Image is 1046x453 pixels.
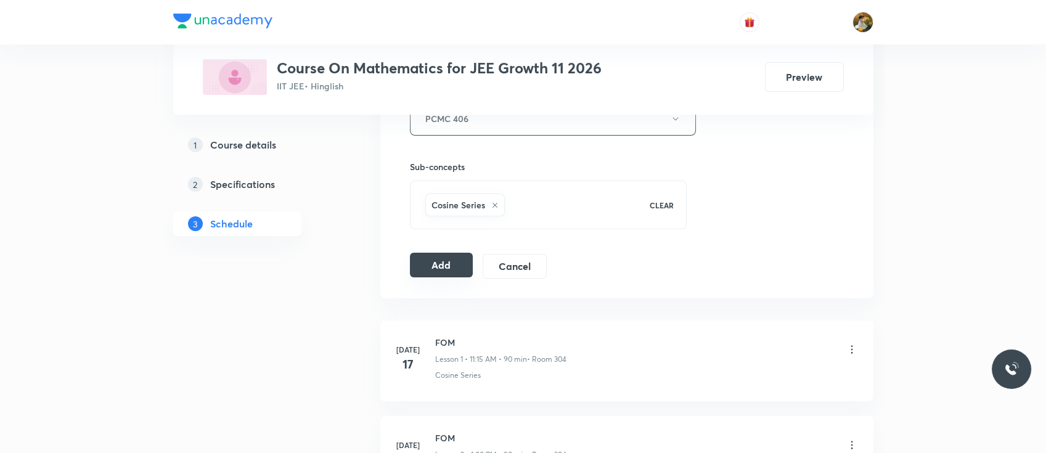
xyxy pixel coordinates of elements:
[277,80,602,92] p: IIT JEE • Hinglish
[203,59,267,95] img: 85A697ED-831E-49AC-8E2D-46F1039E26E1_plus.png
[188,216,203,231] p: 3
[188,177,203,192] p: 2
[173,14,272,28] img: Company Logo
[188,137,203,152] p: 1
[740,12,759,32] button: avatar
[173,14,272,31] a: Company Logo
[650,200,674,211] p: CLEAR
[483,254,546,279] button: Cancel
[173,172,341,197] a: 2Specifications
[210,177,275,192] h5: Specifications
[410,160,687,173] h6: Sub-concepts
[396,355,420,373] h4: 17
[210,137,276,152] h5: Course details
[744,17,755,28] img: avatar
[435,336,566,349] h6: FOM
[435,370,481,381] p: Cosine Series
[410,253,473,277] button: Add
[173,133,341,157] a: 1Course details
[435,431,566,444] h6: FOM
[410,102,696,136] button: PCMC 406
[396,439,420,451] h6: [DATE]
[435,354,527,365] p: Lesson 1 • 11:15 AM • 90 min
[396,344,420,355] h6: [DATE]
[210,216,253,231] h5: Schedule
[527,354,566,365] p: • Room 304
[852,12,873,33] img: Gayatri Chillure
[277,59,602,77] h3: Course On Mathematics for JEE Growth 11 2026
[765,62,844,92] button: Preview
[431,198,485,211] h6: Cosine Series
[1004,362,1019,377] img: ttu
